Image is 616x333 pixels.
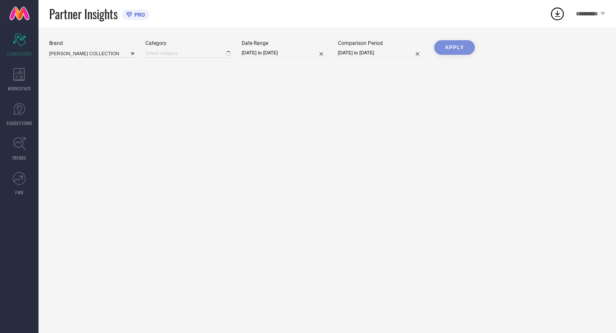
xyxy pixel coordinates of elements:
[8,85,31,92] span: WORKSPACE
[15,189,24,196] span: FWD
[242,40,327,46] div: Date Range
[12,155,27,161] span: TRENDS
[338,48,423,57] input: Select comparison period
[49,5,118,23] span: Partner Insights
[49,40,135,46] div: Brand
[6,120,33,126] span: SUGGESTIONS
[242,48,327,57] input: Select date range
[338,40,423,46] div: Comparison Period
[145,40,231,46] div: Category
[7,51,32,57] span: SCORECARDS
[132,12,145,18] span: PRO
[550,6,565,21] div: Open download list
